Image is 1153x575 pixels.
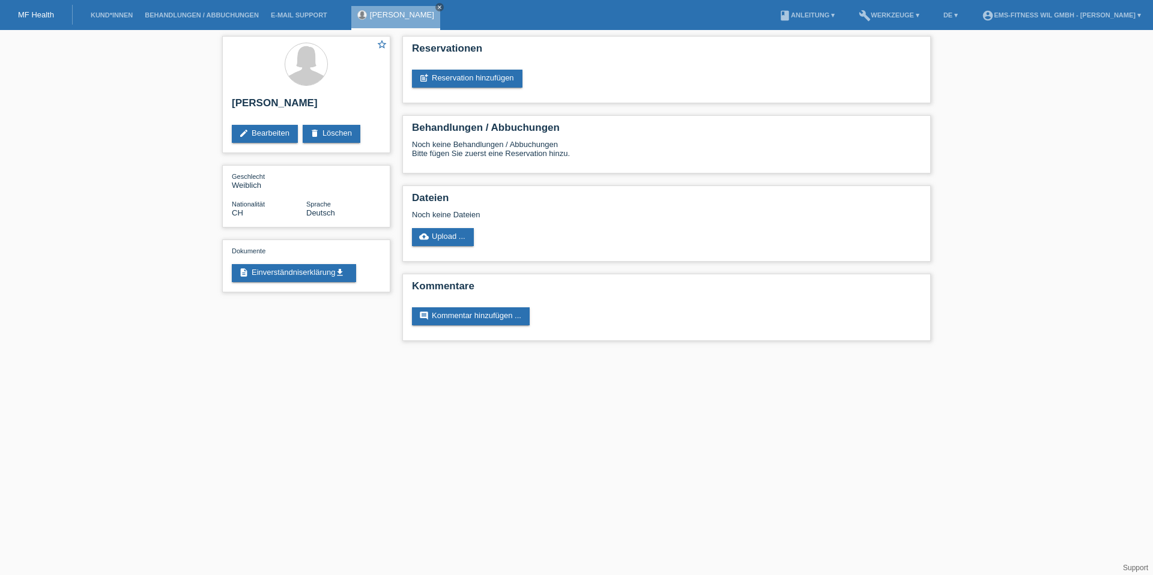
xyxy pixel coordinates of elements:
i: build [859,10,871,22]
h2: [PERSON_NAME] [232,97,381,115]
a: star_border [377,39,387,52]
a: bookAnleitung ▾ [773,11,841,19]
h2: Behandlungen / Abbuchungen [412,122,921,140]
i: edit [239,128,249,138]
a: DE ▾ [937,11,964,19]
span: Schweiz [232,208,243,217]
span: Nationalität [232,200,265,208]
a: Kund*innen [85,11,139,19]
a: commentKommentar hinzufügen ... [412,307,530,325]
span: Geschlecht [232,173,265,180]
a: post_addReservation hinzufügen [412,70,522,88]
i: book [779,10,791,22]
a: cloud_uploadUpload ... [412,228,474,246]
a: close [435,3,444,11]
a: descriptionEinverständniserklärungget_app [232,264,356,282]
span: Sprache [306,200,331,208]
span: Dokumente [232,247,265,254]
div: Noch keine Behandlungen / Abbuchungen Bitte fügen Sie zuerst eine Reservation hinzu. [412,140,921,167]
h2: Dateien [412,192,921,210]
a: account_circleEMS-Fitness Wil GmbH - [PERSON_NAME] ▾ [976,11,1147,19]
i: account_circle [982,10,994,22]
i: cloud_upload [419,232,429,241]
i: get_app [335,268,345,277]
a: Behandlungen / Abbuchungen [139,11,265,19]
div: Noch keine Dateien [412,210,779,219]
i: description [239,268,249,277]
span: Deutsch [306,208,335,217]
i: close [437,4,443,10]
i: star_border [377,39,387,50]
i: comment [419,311,429,321]
a: MF Health [18,10,54,19]
a: E-Mail Support [265,11,333,19]
a: editBearbeiten [232,125,298,143]
i: delete [310,128,319,138]
h2: Kommentare [412,280,921,298]
a: Support [1123,564,1148,572]
a: deleteLöschen [303,125,360,143]
a: buildWerkzeuge ▾ [853,11,925,19]
h2: Reservationen [412,43,921,61]
a: [PERSON_NAME] [370,10,434,19]
i: post_add [419,73,429,83]
div: Weiblich [232,172,306,190]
